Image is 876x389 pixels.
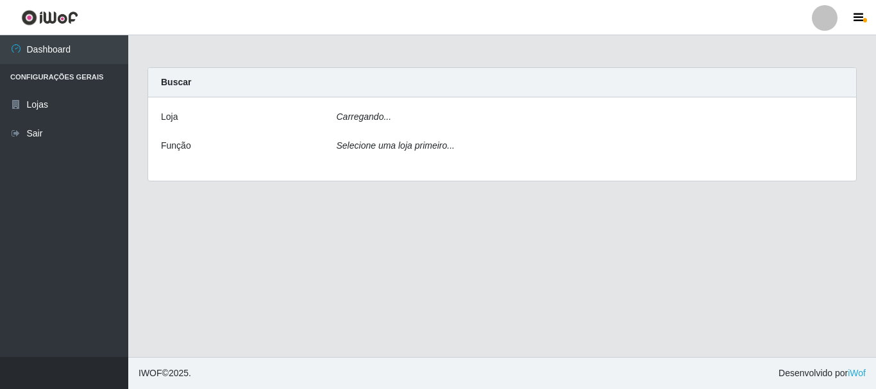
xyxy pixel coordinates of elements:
[161,139,191,153] label: Função
[161,77,191,87] strong: Buscar
[848,368,866,378] a: iWof
[337,112,392,122] i: Carregando...
[139,367,191,380] span: © 2025 .
[21,10,78,26] img: CoreUI Logo
[337,140,455,151] i: Selecione uma loja primeiro...
[161,110,178,124] label: Loja
[139,368,162,378] span: IWOF
[779,367,866,380] span: Desenvolvido por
